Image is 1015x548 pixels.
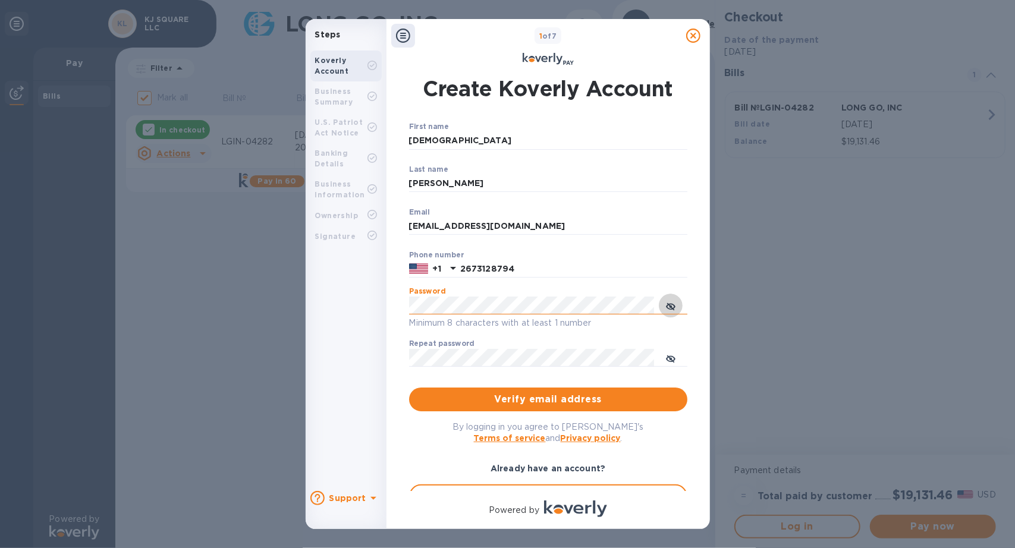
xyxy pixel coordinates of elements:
[491,464,605,473] b: Already have an account?
[409,316,687,330] p: Minimum 8 characters with at least 1 number
[409,209,430,216] label: Email
[539,32,557,40] b: of 7
[409,388,687,411] button: Verify email address
[409,262,428,275] img: US
[561,433,621,443] a: Privacy policy
[489,504,539,516] p: Powered by
[315,118,363,137] b: U.S. Patriot Act Notice
[315,30,341,39] b: Steps
[539,32,542,40] span: 1
[474,433,546,443] a: Terms of service
[420,489,677,503] span: Log in
[409,124,449,131] label: First name
[315,149,348,168] b: Banking Details
[315,87,353,106] b: Business Summary
[315,211,359,220] b: Ownership
[315,232,356,241] b: Signature
[409,251,464,259] label: Phone number
[659,294,683,317] button: toggle password visibility
[409,166,448,173] label: Last name
[315,56,349,75] b: Koverly Account
[409,484,687,508] button: Log in
[329,493,366,503] b: Support
[409,218,687,235] input: Email
[659,346,683,370] button: toggle password visibility
[409,175,687,193] input: Enter your last name
[452,422,643,443] span: By logging in you agree to [PERSON_NAME]'s and .
[409,341,474,348] label: Repeat password
[409,132,687,150] input: Enter your first name
[433,263,441,275] p: +1
[423,74,673,103] h1: Create Koverly Account
[409,288,445,295] label: Password
[419,392,678,407] span: Verify email address
[315,179,365,199] b: Business Information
